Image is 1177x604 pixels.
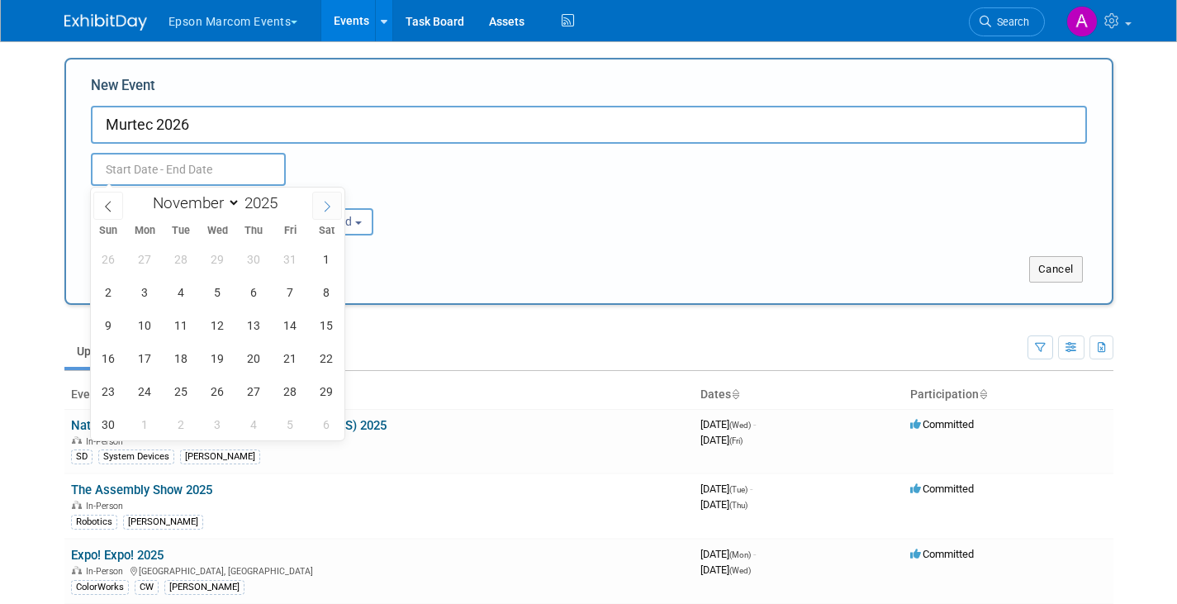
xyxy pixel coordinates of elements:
[64,335,157,367] a: Upcoming6
[910,483,974,495] span: Committed
[700,564,751,576] span: [DATE]
[750,483,752,495] span: -
[71,418,387,433] a: National Association of Convenience Stores (NACS) 2025
[93,375,125,407] span: November 23, 2025
[129,342,161,374] span: November 17, 2025
[71,515,117,530] div: Robotics
[272,226,308,236] span: Fri
[311,408,343,440] span: December 6, 2025
[72,566,82,574] img: In-Person Event
[991,16,1029,28] span: Search
[979,388,987,401] a: Sort by Participation Type
[129,276,161,308] span: November 3, 2025
[969,7,1045,36] a: Search
[238,309,270,341] span: November 13, 2025
[238,342,270,374] span: November 20, 2025
[71,483,212,497] a: The Assembly Show 2025
[202,309,234,341] span: November 12, 2025
[165,276,197,308] span: November 4, 2025
[274,342,306,374] span: November 21, 2025
[71,564,687,577] div: [GEOGRAPHIC_DATA], [GEOGRAPHIC_DATA]
[274,276,306,308] span: November 7, 2025
[238,243,270,275] span: October 30, 2025
[910,418,974,430] span: Committed
[1066,6,1098,37] img: Alex Madrid
[700,498,747,511] span: [DATE]
[1029,256,1083,283] button: Cancel
[126,226,163,236] span: Mon
[729,550,751,559] span: (Mon)
[93,243,125,275] span: October 26, 2025
[91,226,127,236] span: Sun
[261,186,406,207] div: Participation:
[164,580,244,595] div: [PERSON_NAME]
[165,408,197,440] span: December 2, 2025
[165,342,197,374] span: November 18, 2025
[202,342,234,374] span: November 19, 2025
[93,342,125,374] span: November 16, 2025
[311,309,343,341] span: November 15, 2025
[240,193,290,212] input: Year
[910,548,974,560] span: Committed
[93,276,125,308] span: November 2, 2025
[165,243,197,275] span: October 28, 2025
[86,566,128,577] span: In-Person
[202,375,234,407] span: November 26, 2025
[64,381,694,409] th: Event
[729,436,743,445] span: (Fri)
[238,276,270,308] span: November 6, 2025
[129,375,161,407] span: November 24, 2025
[700,418,756,430] span: [DATE]
[91,76,155,102] label: New Event
[700,483,752,495] span: [DATE]
[202,408,234,440] span: December 3, 2025
[129,408,161,440] span: December 1, 2025
[274,408,306,440] span: December 5, 2025
[274,375,306,407] span: November 28, 2025
[729,566,751,575] span: (Wed)
[753,548,756,560] span: -
[199,226,235,236] span: Wed
[163,226,199,236] span: Tue
[71,548,164,563] a: Expo! Expo! 2025
[700,434,743,446] span: [DATE]
[729,485,747,494] span: (Tue)
[165,309,197,341] span: November 11, 2025
[93,408,125,440] span: November 30, 2025
[238,375,270,407] span: November 27, 2025
[98,449,174,464] div: System Devices
[308,226,344,236] span: Sat
[311,375,343,407] span: November 29, 2025
[64,14,147,31] img: ExhibitDay
[729,421,751,430] span: (Wed)
[700,548,756,560] span: [DATE]
[93,309,125,341] span: November 9, 2025
[274,243,306,275] span: October 31, 2025
[235,226,272,236] span: Thu
[731,388,739,401] a: Sort by Start Date
[72,501,82,509] img: In-Person Event
[71,580,129,595] div: ColorWorks
[180,449,260,464] div: [PERSON_NAME]
[311,243,343,275] span: November 1, 2025
[86,436,128,447] span: In-Person
[202,243,234,275] span: October 29, 2025
[904,381,1113,409] th: Participation
[202,276,234,308] span: November 5, 2025
[91,186,236,207] div: Attendance / Format:
[238,408,270,440] span: December 4, 2025
[91,106,1087,144] input: Name of Trade Show / Conference
[91,153,286,186] input: Start Date - End Date
[72,436,82,445] img: In-Person Event
[694,381,904,409] th: Dates
[274,309,306,341] span: November 14, 2025
[145,193,240,213] select: Month
[729,501,747,510] span: (Thu)
[129,243,161,275] span: October 27, 2025
[311,276,343,308] span: November 8, 2025
[71,449,93,464] div: SD
[129,309,161,341] span: November 10, 2025
[135,580,159,595] div: CW
[165,375,197,407] span: November 25, 2025
[311,342,343,374] span: November 22, 2025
